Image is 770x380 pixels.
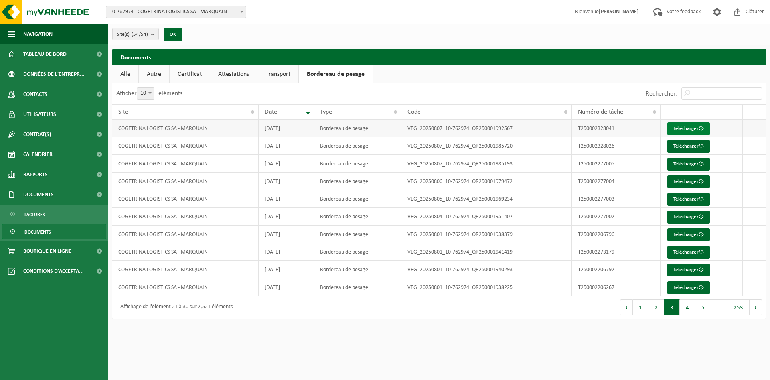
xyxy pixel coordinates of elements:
[572,208,661,226] td: T250002277002
[112,49,766,65] h2: Documents
[633,299,648,315] button: 1
[259,173,314,190] td: [DATE]
[401,261,572,278] td: VEG_20250801_10-762974_QR250001940293
[23,261,84,281] span: Conditions d'accepta...
[667,264,710,276] a: Télécharger
[112,120,259,137] td: COGETRINA LOGISTICS SA - MARQUAIN
[572,173,661,190] td: T250002277004
[259,261,314,278] td: [DATE]
[170,65,210,83] a: Certificat
[711,299,727,315] span: …
[667,140,710,153] a: Télécharger
[23,104,56,124] span: Utilisateurs
[314,208,401,226] td: Bordereau de pesage
[106,6,246,18] span: 10-762974 - COGETRINA LOGISTICS SA - MARQUAIN
[401,243,572,261] td: VEG_20250801_10-762974_QR250001941419
[137,88,154,99] span: 10
[23,144,53,165] span: Calendrier
[23,124,51,144] span: Contrat(s)
[265,109,277,115] span: Date
[401,173,572,190] td: VEG_20250806_10-762974_QR250001979472
[667,211,710,224] a: Télécharger
[667,158,710,171] a: Télécharger
[116,300,233,315] div: Affichage de l'élément 21 à 30 sur 2,521 éléments
[667,175,710,188] a: Télécharger
[112,28,159,40] button: Site(s)(54/54)
[137,87,154,100] span: 10
[401,278,572,296] td: VEG_20250801_10-762974_QR250001938225
[24,207,45,222] span: Factures
[112,137,259,155] td: COGETRINA LOGISTICS SA - MARQUAIN
[112,65,138,83] a: Alle
[2,207,106,222] a: Factures
[599,9,639,15] strong: [PERSON_NAME]
[572,120,661,137] td: T250002328041
[314,278,401,296] td: Bordereau de pesage
[667,228,710,241] a: Télécharger
[23,241,71,261] span: Boutique en ligne
[23,64,85,84] span: Données de l'entrepr...
[139,65,169,83] a: Autre
[23,165,48,185] span: Rapports
[727,299,750,315] button: 253
[314,190,401,208] td: Bordereau de pesage
[667,281,710,294] a: Télécharger
[314,120,401,137] td: Bordereau de pesage
[23,185,54,205] span: Documents
[664,299,680,315] button: 3
[667,246,710,259] a: Télécharger
[572,137,661,155] td: T250002328026
[259,155,314,173] td: [DATE]
[118,109,128,115] span: Site
[401,226,572,243] td: VEG_20250801_10-762974_QR250001938379
[314,155,401,173] td: Bordereau de pesage
[646,91,677,97] label: Rechercher:
[259,226,314,243] td: [DATE]
[112,155,259,173] td: COGETRINA LOGISTICS SA - MARQUAIN
[259,120,314,137] td: [DATE]
[314,261,401,278] td: Bordereau de pesage
[620,299,633,315] button: Previous
[257,65,298,83] a: Transport
[117,28,148,41] span: Site(s)
[695,299,711,315] button: 5
[407,109,421,115] span: Code
[116,90,182,97] label: Afficher éléments
[23,84,47,104] span: Contacts
[667,193,710,206] a: Télécharger
[259,278,314,296] td: [DATE]
[320,109,332,115] span: Type
[667,122,710,135] a: Télécharger
[314,226,401,243] td: Bordereau de pesage
[401,190,572,208] td: VEG_20250805_10-762974_QR250001969234
[132,32,148,37] count: (54/54)
[2,224,106,239] a: Documents
[401,208,572,226] td: VEG_20250804_10-762974_QR250001951407
[314,173,401,190] td: Bordereau de pesage
[572,261,661,278] td: T250002206797
[112,243,259,261] td: COGETRINA LOGISTICS SA - MARQUAIN
[314,137,401,155] td: Bordereau de pesage
[572,243,661,261] td: T250002273179
[680,299,695,315] button: 4
[259,190,314,208] td: [DATE]
[259,208,314,226] td: [DATE]
[23,24,53,44] span: Navigation
[112,208,259,226] td: COGETRINA LOGISTICS SA - MARQUAIN
[112,278,259,296] td: COGETRINA LOGISTICS SA - MARQUAIN
[112,226,259,243] td: COGETRINA LOGISTICS SA - MARQUAIN
[164,28,182,41] button: OK
[259,243,314,261] td: [DATE]
[299,65,373,83] a: Bordereau de pesage
[259,137,314,155] td: [DATE]
[572,226,661,243] td: T250002206796
[648,299,664,315] button: 2
[314,243,401,261] td: Bordereau de pesage
[24,224,51,240] span: Documents
[112,261,259,278] td: COGETRINA LOGISTICS SA - MARQUAIN
[578,109,623,115] span: Numéro de tâche
[23,44,67,64] span: Tableau de bord
[750,299,762,315] button: Next
[401,155,572,173] td: VEG_20250807_10-762974_QR250001985193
